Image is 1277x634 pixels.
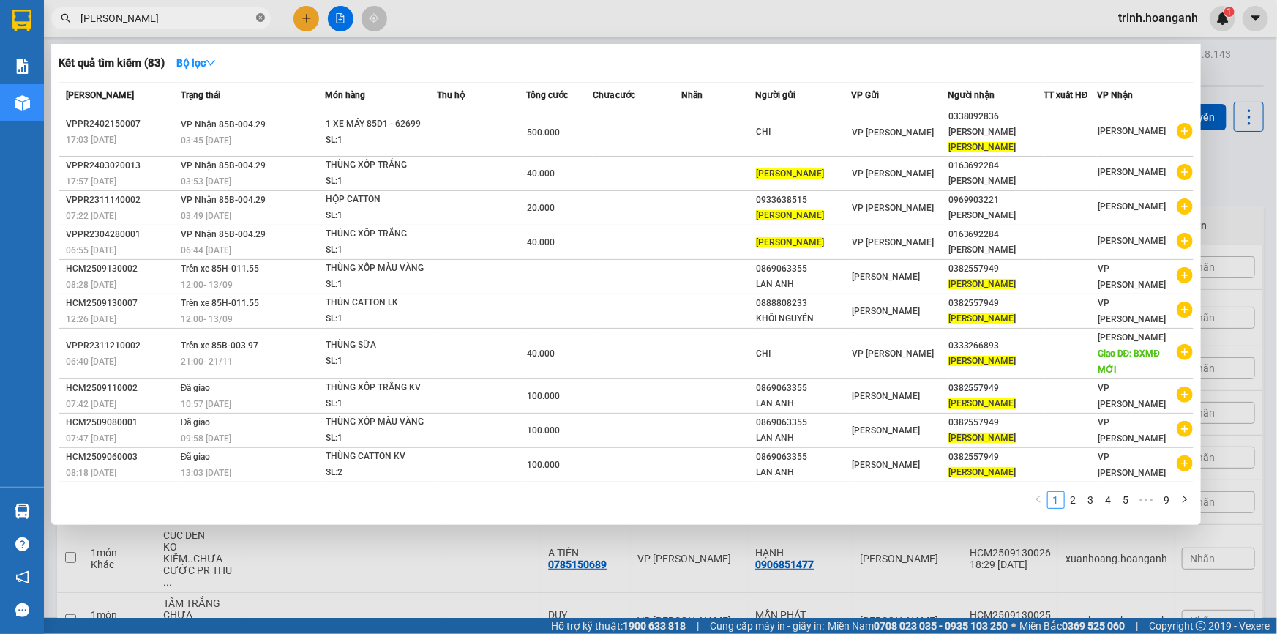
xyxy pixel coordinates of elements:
div: 1 XE MÁY 85D1 - 62699 [326,116,435,133]
div: LAN ANH [756,396,850,411]
div: SL: 1 [326,133,435,149]
div: KHÔI NGUYÊN [756,311,850,327]
span: 500.000 [527,127,560,138]
div: 0163692284 [948,227,1043,242]
div: VPPR2311140002 [66,193,176,208]
span: 08:28 [DATE] [66,280,116,290]
span: Đã giao [181,452,211,462]
div: 0382557949 [948,381,1043,396]
span: 06:40 [DATE] [66,357,116,367]
span: close-circle [256,12,265,26]
span: [PERSON_NAME] [948,398,1016,409]
span: VP [PERSON_NAME] [852,237,934,247]
div: 0333266893 [948,338,1043,354]
div: [PERSON_NAME] [948,174,1043,189]
div: HCM2509130002 [66,261,176,277]
div: 0338092836 [948,109,1043,124]
li: 1 [1047,491,1065,509]
div: 0869063355 [756,415,850,430]
div: SL: 1 [326,430,435,447]
span: 17:03 [DATE] [66,135,116,145]
span: 100.000 [527,425,560,436]
span: VP Gửi [851,90,879,100]
div: LAN ANH [756,465,850,480]
div: HCM2509110002 [66,381,176,396]
span: right [1180,495,1189,504]
img: logo-vxr [12,10,31,31]
span: [PERSON_NAME] [948,356,1016,366]
span: Món hàng [325,90,365,100]
div: THÙNG XỐP MÀU VÀNG [326,261,435,277]
span: [PERSON_NAME] [948,279,1016,289]
div: SL: 1 [326,174,435,190]
span: [PERSON_NAME] [852,460,920,470]
div: CHI [756,124,850,140]
div: THÙNG SỮA [326,337,435,354]
span: close-circle [256,13,265,22]
li: Next Page [1176,491,1194,509]
span: [PERSON_NAME] [852,425,920,436]
span: Trên xe 85H-011.55 [181,264,259,274]
span: 07:47 [DATE] [66,433,116,444]
div: VPPR2304280001 [66,227,176,242]
span: plus-circle [1177,387,1193,403]
span: VP [PERSON_NAME] [1098,452,1166,478]
span: ••• [1135,491,1158,509]
div: LAN ANH [756,430,850,446]
span: 20.000 [527,203,555,213]
span: 13:03 [DATE] [181,468,231,478]
div: CHI [756,346,850,362]
span: plus-circle [1177,421,1193,437]
div: SL: 2 [326,465,435,481]
button: right [1176,491,1194,509]
h3: Kết quả tìm kiếm ( 83 ) [59,56,165,71]
span: [PERSON_NAME] [948,313,1016,324]
div: 0869063355 [756,261,850,277]
a: 9 [1159,492,1175,508]
span: Đã giao [181,417,211,428]
span: [PERSON_NAME] [948,142,1016,152]
div: HCM2509060003 [66,450,176,465]
div: HỘP CATTON [326,192,435,208]
div: SL: 1 [326,311,435,327]
span: plus-circle [1177,198,1193,215]
span: [PERSON_NAME] [852,306,920,316]
div: SL: 1 [326,277,435,293]
span: 40.000 [527,348,555,359]
span: VP [PERSON_NAME] [852,127,934,138]
span: 40.000 [527,237,555,247]
span: 07:22 [DATE] [66,211,116,221]
div: 0888808233 [756,296,850,311]
span: [PERSON_NAME] [756,237,824,247]
span: 03:49 [DATE] [181,211,231,221]
span: VP [PERSON_NAME] [1098,264,1166,290]
span: 06:55 [DATE] [66,245,116,256]
span: Người gửi [755,90,795,100]
div: THÙN CATTON LK [326,295,435,311]
span: 100.000 [527,391,560,401]
span: [PERSON_NAME] [1098,332,1166,343]
span: down [206,58,216,68]
span: plus-circle [1177,233,1193,249]
li: 5 [1117,491,1135,509]
span: VP [PERSON_NAME] [852,348,934,359]
span: VP [PERSON_NAME] [1098,417,1166,444]
span: 40.000 [527,168,555,179]
span: 06:44 [DATE] [181,245,231,256]
span: message [15,603,29,617]
span: 12:00 - 13/09 [181,314,233,324]
div: THÙNG CATTON KV [326,449,435,465]
li: Next 5 Pages [1135,491,1158,509]
button: left [1030,491,1047,509]
span: [PERSON_NAME] [756,210,824,220]
span: VP Nhận 85B-004.29 [181,229,266,239]
span: VP Nhận 85B-004.29 [181,160,266,171]
span: 12:26 [DATE] [66,314,116,324]
div: LAN ANH [756,277,850,292]
img: solution-icon [15,59,30,74]
span: question-circle [15,537,29,551]
div: SL: 1 [326,354,435,370]
li: 3 [1082,491,1100,509]
div: SL: 1 [326,208,435,224]
span: Đã giao [181,383,211,393]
